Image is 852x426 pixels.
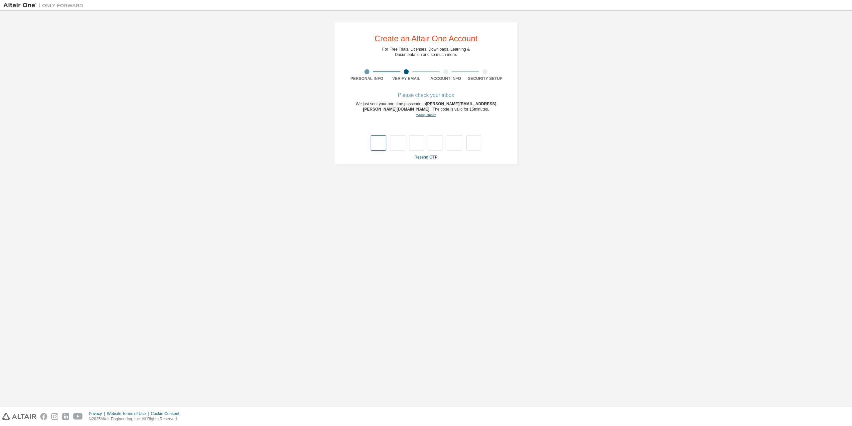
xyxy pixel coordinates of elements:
span: [PERSON_NAME][EMAIL_ADDRESS][PERSON_NAME][DOMAIN_NAME] [363,102,496,112]
img: linkedin.svg [62,413,69,420]
div: Website Terms of Use [107,411,151,416]
div: We just sent your one-time passcode to . The code is valid for 15 minutes. [347,101,505,118]
div: Security Setup [466,76,505,81]
div: Create an Altair One Account [374,35,478,43]
img: altair_logo.svg [2,413,36,420]
div: Account Info [426,76,466,81]
div: Personal Info [347,76,387,81]
img: youtube.svg [73,413,83,420]
div: Verify Email [387,76,426,81]
div: For Free Trials, Licenses, Downloads, Learning & Documentation and so much more. [382,47,470,57]
div: Cookie Consent [151,411,183,416]
div: Privacy [89,411,107,416]
p: © 2025 Altair Engineering, Inc. All Rights Reserved. [89,416,183,422]
div: Please check your inbox [347,93,505,97]
img: instagram.svg [51,413,58,420]
img: Altair One [3,2,87,9]
a: Go back to the registration form [416,113,436,117]
a: Resend OTP [414,155,437,160]
img: facebook.svg [40,413,47,420]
